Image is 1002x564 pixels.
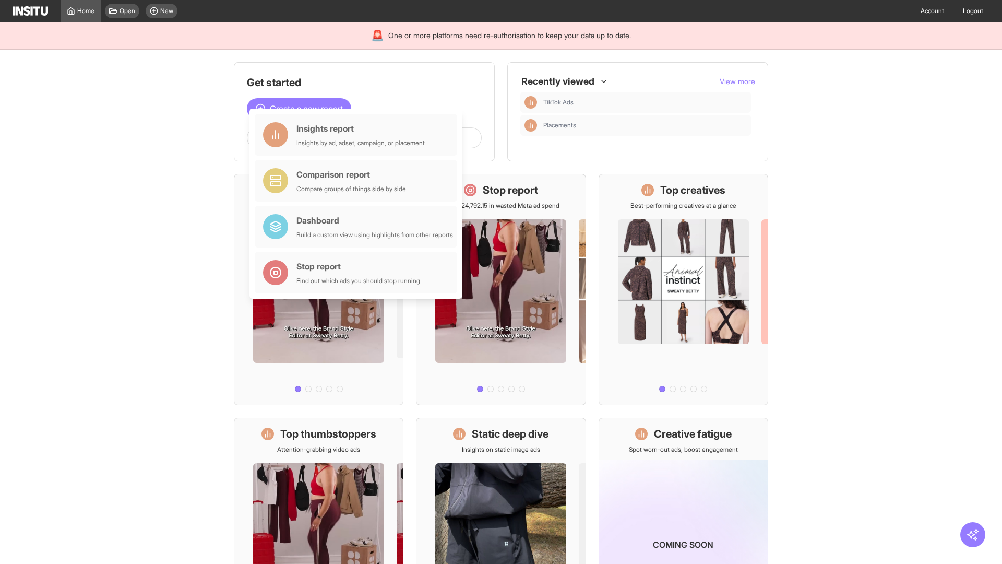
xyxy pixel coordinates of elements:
div: 🚨 [371,28,384,43]
span: TikTok Ads [543,98,574,107]
span: Home [77,7,94,15]
div: Insights report [296,122,425,135]
div: Dashboard [296,214,453,227]
div: Build a custom view using highlights from other reports [296,231,453,239]
button: View more [720,76,755,87]
span: One or more platforms need re-authorisation to keep your data up to date. [388,30,631,41]
p: Best-performing creatives at a glance [630,202,736,210]
a: Stop reportSave £24,792.15 in wasted Meta ad spend [416,174,586,405]
h1: Stop report [483,183,538,197]
p: Save £24,792.15 in wasted Meta ad spend [443,202,559,210]
span: TikTok Ads [543,98,747,107]
div: Find out which ads you should stop running [296,277,420,285]
p: Insights on static image ads [462,445,540,454]
div: Insights by ad, adset, campaign, or placement [296,139,425,147]
span: View more [720,77,755,86]
div: Insights [524,96,537,109]
button: Create a new report [247,98,351,119]
h1: Top thumbstoppers [280,427,376,441]
h1: Top creatives [660,183,725,197]
a: Top creativesBest-performing creatives at a glance [599,174,768,405]
span: Open [120,7,135,15]
div: Compare groups of things side by side [296,185,406,193]
a: What's live nowSee all active ads instantly [234,174,403,405]
div: Stop report [296,260,420,273]
div: Comparison report [296,168,406,181]
img: Logo [13,6,48,16]
span: Create a new report [270,102,343,115]
h1: Get started [247,75,482,90]
span: Placements [543,121,576,130]
span: Placements [543,121,747,130]
h1: Static deep dive [472,427,548,441]
span: New [160,7,173,15]
p: Attention-grabbing video ads [277,445,360,454]
div: Insights [524,119,537,132]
